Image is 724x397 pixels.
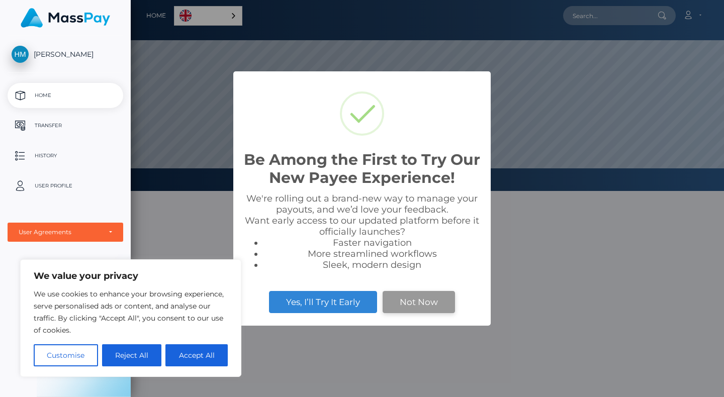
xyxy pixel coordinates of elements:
button: Accept All [165,344,228,366]
button: Reject All [102,344,162,366]
button: Customise [34,344,98,366]
button: Yes, I’ll Try It Early [269,291,377,313]
li: Sleek, modern design [263,259,481,270]
h2: Be Among the First to Try Our New Payee Experience! [243,151,481,187]
div: We value your privacy [20,259,241,377]
button: Not Now [383,291,455,313]
img: MassPay [21,8,110,28]
p: Home [12,88,119,103]
li: Faster navigation [263,237,481,248]
div: User Agreements [19,228,101,236]
div: We're rolling out a brand-new way to manage your payouts, and we’d love your feedback. Want early... [243,193,481,270]
p: We value your privacy [34,270,228,282]
li: More streamlined workflows [263,248,481,259]
button: User Agreements [8,223,123,242]
p: History [12,148,119,163]
span: [PERSON_NAME] [8,50,123,59]
p: Transfer [12,118,119,133]
p: We use cookies to enhance your browsing experience, serve personalised ads or content, and analys... [34,288,228,336]
p: User Profile [12,178,119,193]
